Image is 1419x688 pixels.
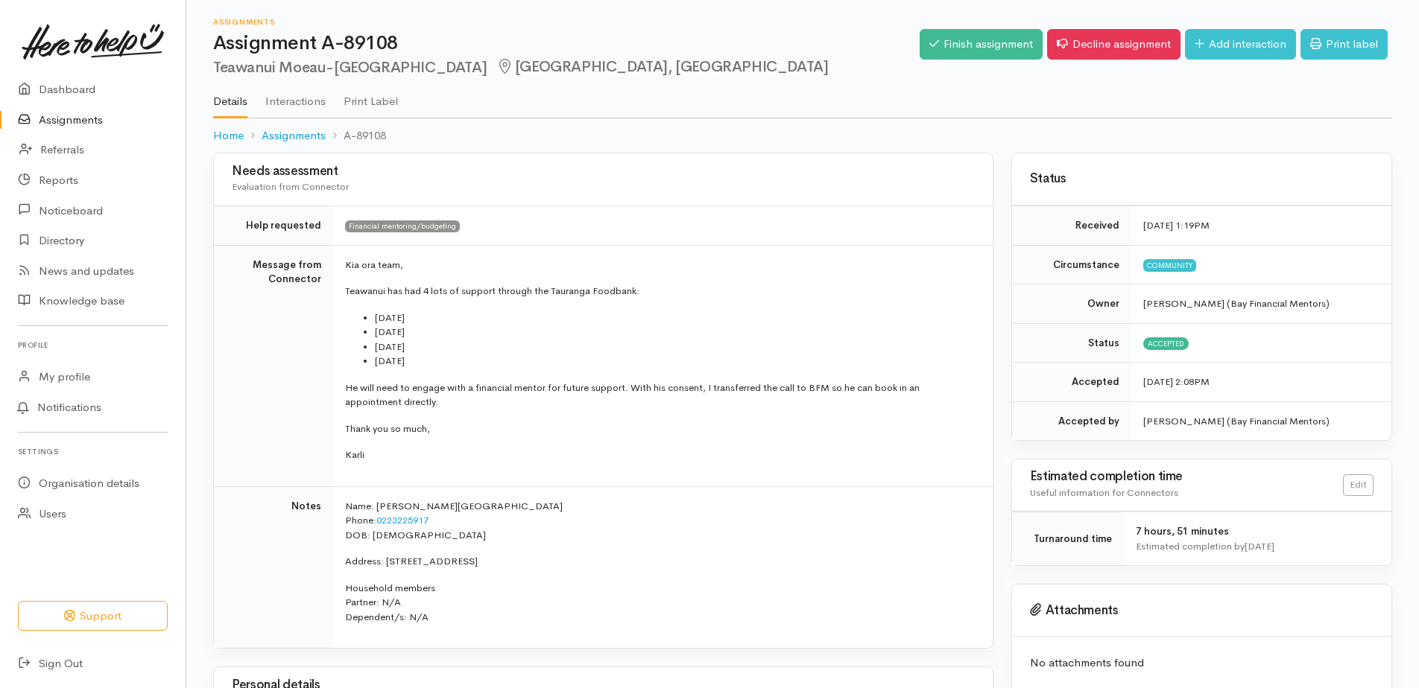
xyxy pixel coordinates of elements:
td: Received [1012,206,1131,246]
a: Add interaction [1185,29,1296,60]
span: Community [1143,259,1196,271]
h3: Attachments [1030,603,1374,618]
span: [GEOGRAPHIC_DATA], [GEOGRAPHIC_DATA] [496,57,828,76]
a: Finish assignment [920,29,1043,60]
td: Circumstance [1012,245,1131,284]
a: Decline assignment [1047,29,1181,60]
td: Accepted by [1012,401,1131,440]
time: [DATE] [1245,540,1274,552]
li: [DATE] [375,354,975,369]
button: Support [18,601,168,631]
li: [DATE] [375,325,975,340]
p: Teawanui has had 4 lots of support through the Tauranga Foodbank: [345,284,975,299]
h3: Needs assessment [232,165,975,179]
a: Home [213,127,244,144]
span: Accepted [1143,337,1189,349]
a: Assignments [262,127,326,144]
h3: Estimated completion time [1030,470,1343,484]
p: Name: [PERSON_NAME][GEOGRAPHIC_DATA] Phone: DOB: [DEMOGRAPHIC_DATA] [345,499,975,543]
p: No attachments found [1030,654,1374,672]
p: Thank you so much, [345,421,975,436]
p: Address: [STREET_ADDRESS] [345,554,975,569]
a: Details [213,75,247,118]
li: [DATE] [375,310,975,325]
li: [DATE] [375,340,975,354]
a: Print label [1301,29,1388,60]
h6: Settings [18,442,168,462]
a: 0223225917 [376,514,429,526]
span: Evaluation from Connector [232,180,349,193]
a: Edit [1343,474,1374,496]
p: He will need to engage with a financial mentor for future support. With his consent, I transferre... [345,380,975,410]
h2: Teawanui Moeau-[GEOGRAPHIC_DATA] [213,59,920,76]
a: Print Label [344,75,398,117]
span: Useful information for Connectors [1030,486,1178,499]
td: Accepted [1012,363,1131,402]
span: [PERSON_NAME] (Bay Financial Mentors) [1143,297,1330,310]
td: Message from Connector [214,245,333,486]
time: [DATE] 1:19PM [1143,219,1210,232]
td: Status [1012,323,1131,363]
td: Help requested [214,206,333,246]
p: Kia ora team, [345,258,975,273]
td: [PERSON_NAME] (Bay Financial Mentors) [1131,401,1391,440]
a: Interactions [265,75,326,117]
p: Karli [345,447,975,462]
h1: Assignment A-89108 [213,33,920,54]
span: 7 hours, 51 minutes [1136,525,1229,538]
time: [DATE] 2:08PM [1143,375,1210,388]
p: Household members Partner: N/A Dependent/s: N/A [345,581,975,625]
h6: Assignments [213,18,920,26]
span: Financial mentoring/budgeting [345,220,460,232]
h3: Status [1030,172,1374,186]
nav: breadcrumb [213,118,1392,153]
div: Estimated completion by [1136,539,1374,554]
td: Turnaround time [1012,512,1124,566]
h6: Profile [18,335,168,355]
td: Notes [214,486,333,648]
li: A-89108 [326,127,386,144]
td: Owner [1012,284,1131,324]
